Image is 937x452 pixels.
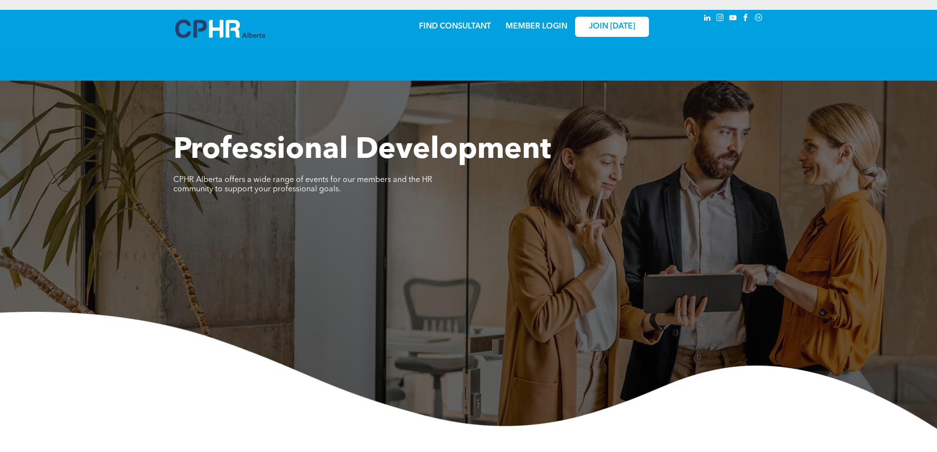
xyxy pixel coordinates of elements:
[419,23,491,30] a: FIND CONSULTANT
[702,12,713,26] a: linkedin
[175,20,265,38] img: A blue and white logo for cp alberta
[575,17,649,37] a: JOIN [DATE]
[589,22,635,31] span: JOIN [DATE]
[173,176,432,193] span: CPHR Alberta offers a wide range of events for our members and the HR community to support your p...
[741,12,751,26] a: facebook
[173,136,551,165] span: Professional Development
[728,12,739,26] a: youtube
[506,23,567,30] a: MEMBER LOGIN
[753,12,764,26] a: Social network
[715,12,726,26] a: instagram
